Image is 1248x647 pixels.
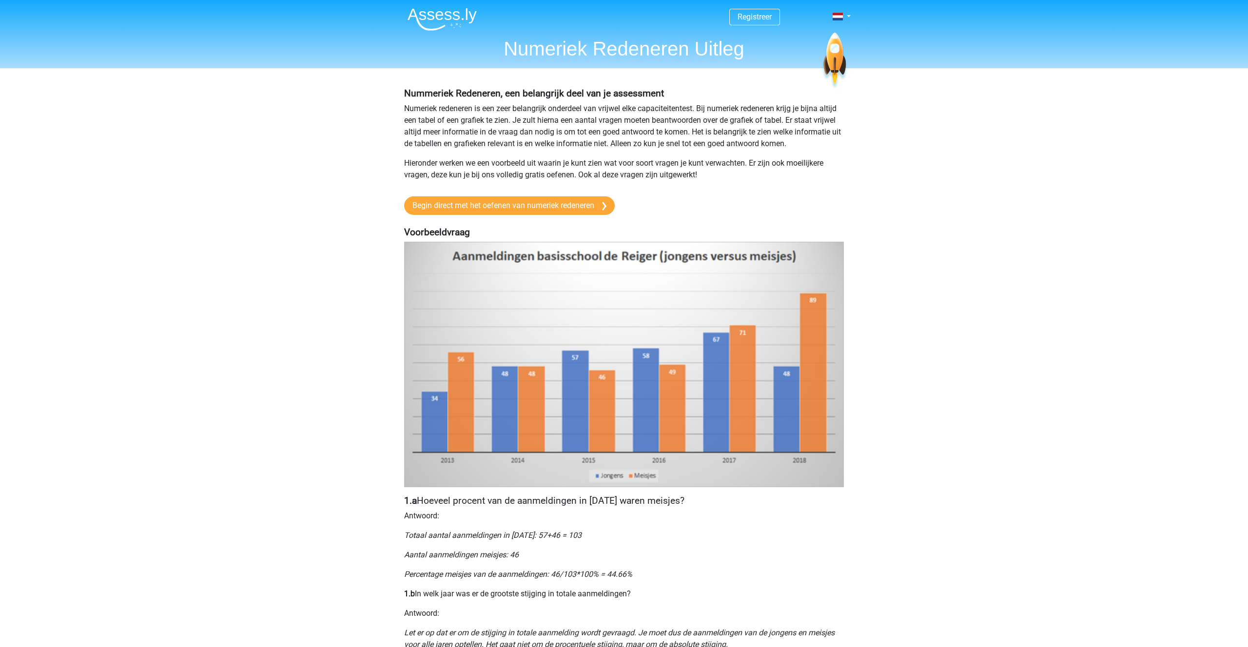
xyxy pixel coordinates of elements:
p: Hieronder werken we een voorbeeld uit waarin je kunt zien wat voor soort vragen je kunt verwachte... [404,157,844,181]
img: spaceship.7d73109d6933.svg [821,33,848,90]
h1: Numeriek Redeneren Uitleg [400,37,848,60]
b: 1.b [404,589,415,598]
img: Assessly [408,8,477,31]
b: 1.a [404,495,417,506]
p: In welk jaar was er de grootste stijging in totale aanmeldingen? [404,588,844,600]
img: arrow-right.e5bd35279c78.svg [602,202,606,210]
a: Begin direct met het oefenen van numeriek redeneren [404,196,615,215]
b: Nummeriek Redeneren, een belangrijk deel van je assessment [404,88,664,99]
b: Voorbeeldvraag [404,227,470,238]
a: Registreer [738,12,772,21]
i: Totaal aantal aanmeldingen in [DATE]: 57+46 = 103 [404,531,582,540]
p: Numeriek redeneren is een zeer belangrijk onderdeel van vrijwel elke capaciteitentest. Bij numeri... [404,103,844,150]
i: Aantal aanmeldingen meisjes: 46 [404,550,519,559]
p: Antwoord: [404,510,844,522]
img: numeriek-redeneren1.png [404,242,844,487]
p: Antwoord: [404,608,844,619]
h4: Hoeveel procent van de aanmeldingen in [DATE] waren meisjes? [404,495,844,506]
i: Percentage meisjes van de aanmeldingen: 46/103*100% = 44.66% [404,570,632,579]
